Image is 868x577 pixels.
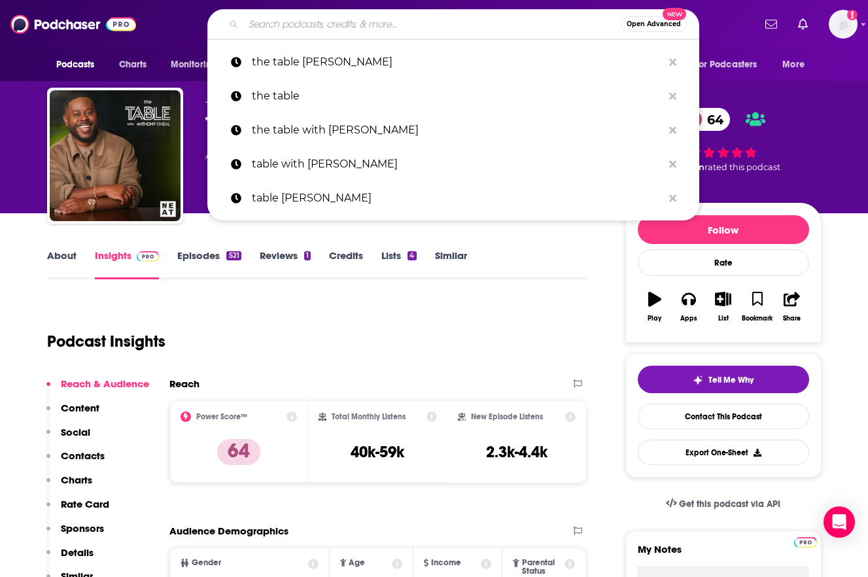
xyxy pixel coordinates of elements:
[46,426,90,450] button: Social
[829,10,858,39] button: Show profile menu
[760,13,782,35] a: Show notifications dropdown
[435,249,467,279] a: Similar
[46,449,105,474] button: Contacts
[252,113,663,147] p: the table with anthony o'neal
[638,440,809,465] button: Export One-Sheet
[704,162,780,172] span: rated this podcast
[47,249,77,279] a: About
[694,108,730,131] span: 64
[638,215,809,244] button: Follow
[794,537,817,548] img: Podchaser Pro
[95,249,160,279] a: InsightsPodchaser Pro
[740,283,774,330] button: Bookmark
[638,404,809,429] a: Contact This Podcast
[119,56,147,74] span: Charts
[61,522,104,534] p: Sponsors
[638,283,672,330] button: Play
[672,283,706,330] button: Apps
[46,498,109,522] button: Rate Card
[177,249,241,279] a: Episodes521
[829,10,858,39] img: User Profile
[329,249,363,279] a: Credits
[680,315,697,323] div: Apps
[46,474,92,498] button: Charts
[638,249,809,276] div: Rate
[207,181,699,215] a: table [PERSON_NAME]
[61,449,105,462] p: Contacts
[663,8,686,20] span: New
[349,559,365,567] span: Age
[708,375,754,385] span: Tell Me Why
[742,315,773,323] div: Bookmark
[638,543,809,566] label: My Notes
[782,56,805,74] span: More
[205,99,332,112] span: The Neatness Network
[471,412,543,421] h2: New Episode Listens
[627,21,681,27] span: Open Advanced
[162,52,234,77] button: open menu
[783,315,801,323] div: Share
[243,14,621,35] input: Search podcasts, credits, & more...
[718,315,729,323] div: List
[47,332,165,351] h1: Podcast Insights
[192,559,221,567] span: Gender
[111,52,155,77] a: Charts
[61,546,94,559] p: Details
[10,12,136,37] img: Podchaser - Follow, Share and Rate Podcasts
[46,377,149,402] button: Reach & Audience
[695,56,757,74] span: For Podcasters
[61,426,90,438] p: Social
[171,56,217,74] span: Monitoring
[693,375,703,385] img: tell me why sparkle
[773,52,821,77] button: open menu
[61,377,149,390] p: Reach & Audience
[655,488,791,520] a: Get this podcast via API
[226,251,241,260] div: 521
[252,45,663,79] p: the table anthony
[706,283,740,330] button: List
[207,79,699,113] a: the table
[793,13,813,35] a: Show notifications dropdown
[207,147,699,181] a: table with [PERSON_NAME]
[207,113,699,147] a: the table with [PERSON_NAME]
[217,439,260,465] p: 64
[431,559,461,567] span: Income
[137,251,160,262] img: Podchaser Pro
[332,412,406,421] h2: Total Monthly Listens
[351,442,404,462] h3: 40k-59k
[61,474,92,486] p: Charts
[196,412,247,421] h2: Power Score™
[207,45,699,79] a: the table [PERSON_NAME]
[408,251,416,260] div: 4
[774,283,808,330] button: Share
[46,546,94,570] button: Details
[61,402,99,414] p: Content
[46,522,104,546] button: Sponsors
[621,16,687,32] button: Open AdvancedNew
[686,52,776,77] button: open menu
[169,525,288,537] h2: Audience Demographics
[381,249,416,279] a: Lists4
[252,79,663,113] p: the table
[56,56,95,74] span: Podcasts
[50,90,181,221] img: The Table with Anthony ONeal
[648,315,661,323] div: Play
[794,535,817,548] a: Pro website
[638,366,809,393] button: tell me why sparkleTell Me Why
[486,442,547,462] h3: 2.3k-4.4k
[252,181,663,215] p: table anthony o'neal
[252,147,663,181] p: table with anthony o'neal
[47,52,112,77] button: open menu
[169,377,200,390] h2: Reach
[46,402,99,426] button: Content
[625,99,822,181] div: 64 1 personrated this podcast
[824,506,855,538] div: Open Intercom Messenger
[847,10,858,20] svg: Add a profile image
[61,498,109,510] p: Rate Card
[205,148,419,164] div: A podcast
[304,251,311,260] div: 1
[681,108,730,131] a: 64
[207,9,699,39] div: Search podcasts, credits, & more...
